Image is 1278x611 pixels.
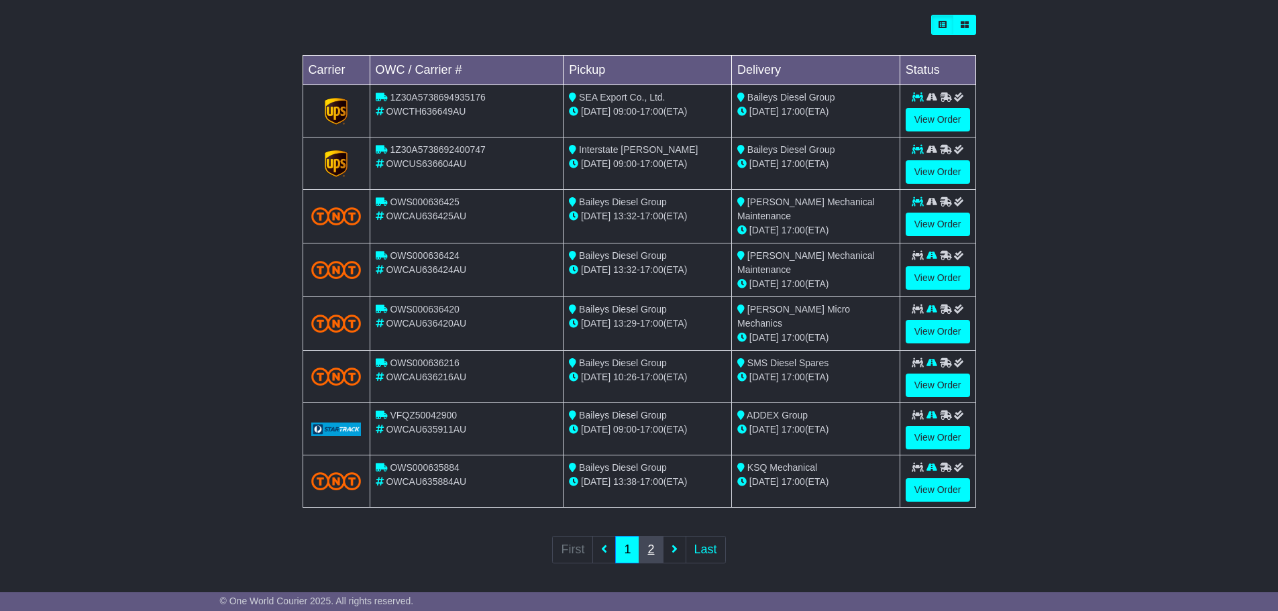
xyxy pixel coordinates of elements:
span: 17:00 [640,372,663,382]
span: [PERSON_NAME] Mechanical Maintenance [737,197,875,221]
span: [DATE] [581,476,610,487]
a: View Order [906,478,970,502]
img: GetCarrierServiceLogo [325,150,348,177]
div: (ETA) [737,475,894,489]
span: 17:00 [640,158,663,169]
span: OWCAU636216AU [386,372,466,382]
span: [DATE] [581,372,610,382]
img: TNT_Domestic.png [311,315,362,333]
span: 17:00 [782,424,805,435]
span: [DATE] [749,424,779,435]
span: OWS000636425 [390,197,460,207]
span: Baileys Diesel Group [747,92,835,103]
span: Baileys Diesel Group [579,197,667,207]
span: 17:00 [782,225,805,235]
span: VFQZ50042900 [390,410,457,421]
span: [DATE] [581,211,610,221]
span: [DATE] [749,278,779,289]
span: [DATE] [581,424,610,435]
span: [DATE] [749,372,779,382]
div: (ETA) [737,370,894,384]
span: OWCTH636649AU [386,106,466,117]
span: 10:26 [613,372,637,382]
span: © One World Courier 2025. All rights reserved. [220,596,414,606]
img: GetCarrierServiceLogo [311,423,362,436]
span: 09:00 [613,106,637,117]
span: Interstate [PERSON_NAME] [579,144,698,155]
a: Last [686,536,726,563]
img: TNT_Domestic.png [311,207,362,225]
span: 09:00 [613,424,637,435]
span: [DATE] [581,318,610,329]
span: OWCAU636424AU [386,264,466,275]
img: TNT_Domestic.png [311,472,362,490]
span: 17:00 [640,106,663,117]
td: Pickup [564,56,732,85]
span: SEA Export Co., Ltd. [579,92,665,103]
div: - (ETA) [569,317,726,331]
span: [DATE] [581,264,610,275]
span: 09:00 [613,158,637,169]
span: 17:00 [782,476,805,487]
span: KSQ Mechanical [747,462,817,473]
span: SMS Diesel Spares [747,357,829,368]
span: Baileys Diesel Group [579,250,667,261]
a: View Order [906,374,970,397]
div: (ETA) [737,223,894,237]
td: Status [900,56,975,85]
span: Baileys Diesel Group [579,462,667,473]
span: [DATE] [749,332,779,343]
div: - (ETA) [569,370,726,384]
span: [DATE] [581,158,610,169]
a: View Order [906,266,970,290]
span: OWCUS636604AU [386,158,466,169]
span: 1Z30A5738692400747 [390,144,485,155]
div: (ETA) [737,423,894,437]
img: TNT_Domestic.png [311,261,362,279]
span: OWS000636216 [390,357,460,368]
div: - (ETA) [569,209,726,223]
span: OWS000636424 [390,250,460,261]
div: (ETA) [737,277,894,291]
span: 17:00 [640,211,663,221]
div: (ETA) [737,157,894,171]
span: 13:32 [613,264,637,275]
span: [PERSON_NAME] Micro Mechanics [737,304,850,329]
span: 13:38 [613,476,637,487]
a: View Order [906,213,970,236]
a: View Order [906,426,970,449]
span: [DATE] [581,106,610,117]
span: 17:00 [782,372,805,382]
span: [PERSON_NAME] Mechanical Maintenance [737,250,875,275]
a: 1 [615,536,639,563]
span: [DATE] [749,225,779,235]
span: 17:00 [640,424,663,435]
td: OWC / Carrier # [370,56,564,85]
span: Baileys Diesel Group [747,144,835,155]
a: 2 [639,536,663,563]
div: - (ETA) [569,475,726,489]
img: TNT_Domestic.png [311,368,362,386]
span: OWCAU635911AU [386,424,466,435]
div: - (ETA) [569,105,726,119]
span: 17:00 [782,278,805,289]
span: OWCAU636425AU [386,211,466,221]
span: 17:00 [640,476,663,487]
span: ADDEX Group [747,410,808,421]
img: GetCarrierServiceLogo [325,98,348,125]
span: OWCAU635884AU [386,476,466,487]
span: [DATE] [749,106,779,117]
span: 17:00 [782,158,805,169]
td: Delivery [731,56,900,85]
a: View Order [906,320,970,343]
span: 1Z30A5738694935176 [390,92,485,103]
div: - (ETA) [569,263,726,277]
span: Baileys Diesel Group [579,304,667,315]
span: 13:29 [613,318,637,329]
span: 17:00 [640,264,663,275]
span: 17:00 [782,106,805,117]
td: Carrier [303,56,370,85]
span: 17:00 [640,318,663,329]
span: OWS000635884 [390,462,460,473]
span: [DATE] [749,476,779,487]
